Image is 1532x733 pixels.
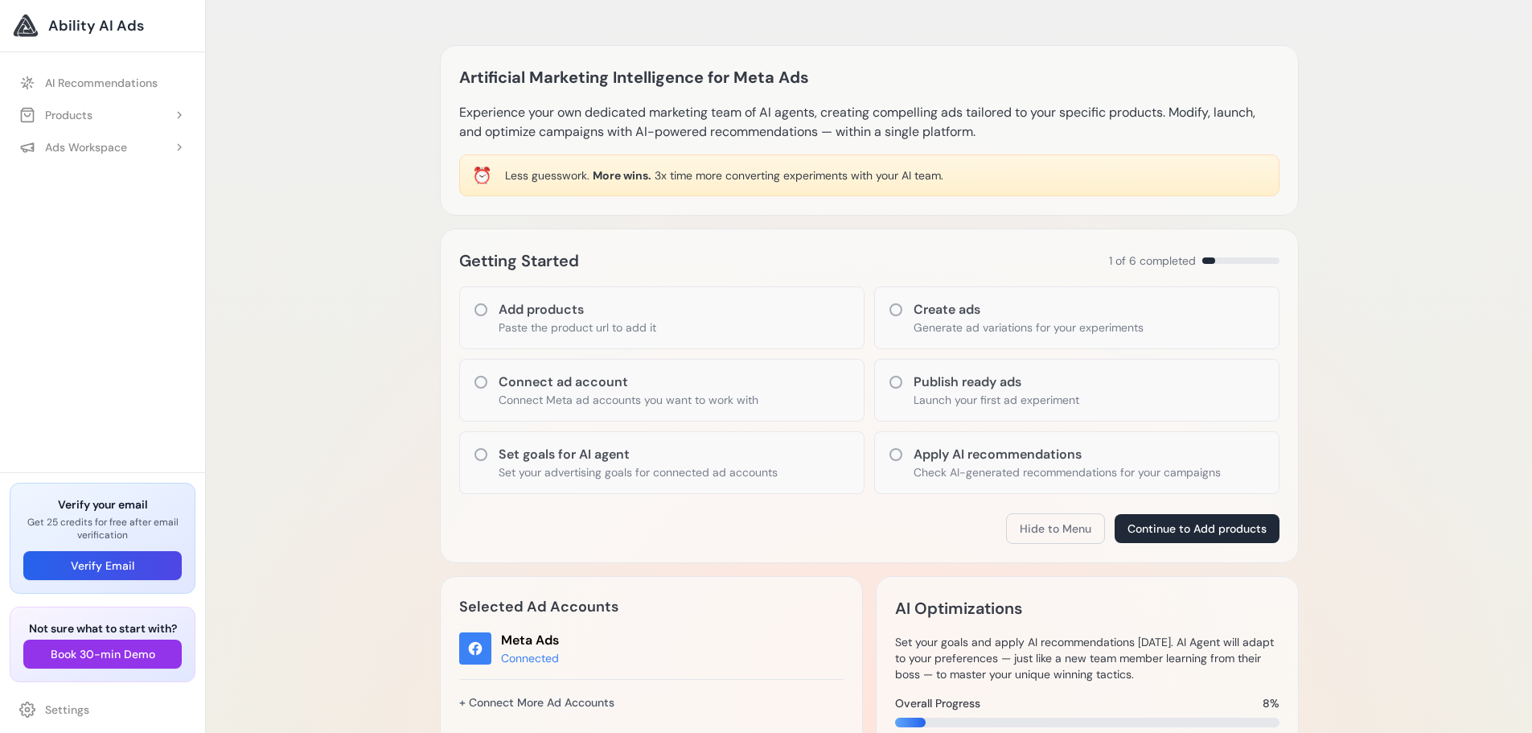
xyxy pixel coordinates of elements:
div: Connected [501,650,559,666]
a: + Connect More Ad Accounts [459,689,614,716]
div: ⏰ [472,164,492,187]
span: 3x time more converting experiments with your AI team. [655,168,943,183]
h3: Not sure what to start with? [23,620,182,636]
span: 1 of 6 completed [1109,253,1196,269]
h2: Getting Started [459,248,579,274]
h2: AI Optimizations [895,595,1022,621]
a: Settings [10,695,195,724]
h3: Publish ready ads [914,373,1079,392]
div: Ads Workspace [19,139,127,155]
p: Experience your own dedicated marketing team of AI agents, creating compelling ads tailored to yo... [459,103,1279,142]
h3: Apply AI recommendations [914,445,1221,464]
p: Launch your first ad experiment [914,392,1079,408]
span: More wins. [593,168,651,183]
p: Generate ad variations for your experiments [914,319,1144,336]
p: Paste the product url to add it [499,319,656,336]
p: Set your goals and apply AI recommendations [DATE]. AI Agent will adapt to your preferences — jus... [895,634,1279,682]
h3: Set goals for AI agent [499,445,778,464]
button: Products [10,101,195,130]
a: Ability AI Ads [13,13,192,39]
h3: Verify your email [23,496,182,513]
p: Connect Meta ad accounts you want to work with [499,392,758,408]
span: 8% [1263,695,1279,711]
div: Meta Ads [501,631,559,650]
h3: Create ads [914,300,1144,319]
button: Hide to Menu [1006,513,1105,544]
button: Continue to Add products [1115,514,1279,543]
p: Set your advertising goals for connected ad accounts [499,464,778,480]
h1: Artificial Marketing Intelligence for Meta Ads [459,64,809,90]
p: Check AI-generated recommendations for your campaigns [914,464,1221,480]
span: Overall Progress [895,695,980,711]
button: Ads Workspace [10,133,195,162]
a: AI Recommendations [10,68,195,97]
span: Ability AI Ads [48,14,144,37]
h3: Add products [499,300,656,319]
span: Less guesswork. [505,168,589,183]
p: Get 25 credits for free after email verification [23,516,182,542]
button: Verify Email [23,551,182,580]
h2: Selected Ad Accounts [459,595,844,618]
h3: Connect ad account [499,373,758,392]
button: Book 30-min Demo [23,640,182,669]
div: Products [19,107,92,123]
